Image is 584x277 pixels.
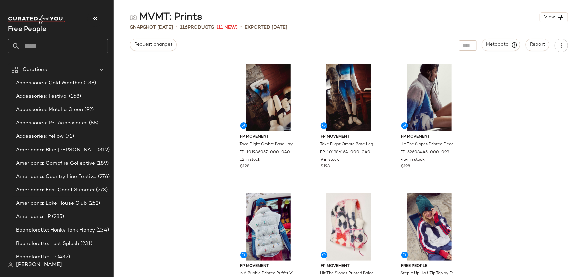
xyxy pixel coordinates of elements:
span: Accessories: Festival [16,93,68,100]
button: View [540,12,568,22]
img: svg%3e [130,14,137,21]
span: Accessories: Yellow [16,133,64,141]
p: Exported [DATE] [245,24,287,31]
span: (231) [79,240,93,248]
img: 101986057_040_a [235,64,302,131]
span: Hit The Slopes Printed Balaclava by FP Movement at Free People in [GEOGRAPHIC_DATA] [320,271,377,277]
div: MVMT: Prints [130,11,202,24]
span: (138) [83,79,96,87]
span: Current Company Name [8,26,47,33]
span: 116 [180,25,188,30]
span: (11 New) [217,24,238,31]
button: Metadata [482,39,520,51]
span: Take Flight Ombre Base Layer Top by FP Movement at Free People in Blue, Size: XS/S [240,142,296,148]
span: Americana: Country Line Festival [16,173,97,181]
button: Report [526,39,549,51]
span: 454 in stock [401,157,425,163]
span: (71) [64,133,74,141]
img: cfy_white_logo.C9jOOHJF.svg [8,15,65,24]
span: Accessories: Matcha Green [16,106,83,114]
span: Bachelorette: Last Splash [16,240,79,248]
span: FP Movement [321,134,377,140]
span: Take Flight Ombre Base Leggings by FP Movement at Free People in Blue, Size: M/L [320,142,377,148]
img: 101986164_040_a [315,64,383,131]
span: Metadata [486,42,516,48]
span: (234) [95,226,109,234]
span: (432) [56,253,70,261]
span: FP Movement [401,134,458,140]
span: Americana: Blue [PERSON_NAME] Baby [16,146,96,154]
span: Bachelorette: Honky Tonk Honey [16,226,95,234]
span: (252) [87,200,100,207]
span: $198 [321,164,330,170]
span: Americana: Campfire Collective [16,160,95,167]
span: Request changes [134,42,173,48]
span: FP Movement [240,263,297,269]
img: 102349578_011_0 [396,193,463,261]
img: 82040072_210_0 [235,193,302,261]
span: Accessories: Cold Weather [16,79,83,87]
span: FP Movement [321,263,377,269]
span: • [176,23,177,31]
span: $198 [401,164,410,170]
span: FP Movement [240,134,297,140]
span: (276) [97,173,110,181]
span: (285) [51,213,64,221]
span: (92) [83,106,94,114]
span: (312) [96,146,110,154]
span: • [240,23,242,31]
span: Americana: East Coast Summer [16,186,95,194]
span: FP-101986164-000-040 [320,150,370,156]
img: 69767499_085_b [315,193,383,261]
span: (88) [88,119,99,127]
span: Hit The Slopes Printed Fleece Jacket by FP Movement at Free People in Blue, Size: XS [401,142,457,148]
span: (168) [68,93,81,100]
span: Bachelorette: LP [16,253,56,261]
span: (273) [95,186,108,194]
span: Report [530,42,545,48]
span: Curations [23,66,47,74]
span: $128 [240,164,250,170]
span: Snapshot [DATE] [130,24,173,31]
img: svg%3e [8,262,13,268]
span: Americana: Lake House Club [16,200,87,207]
span: Free People [401,263,458,269]
img: 52608445_099_0 [396,64,463,131]
span: FP-52608445-000-099 [401,150,449,156]
span: 9 in stock [321,157,339,163]
span: Accessories: Pet Accessories [16,119,88,127]
span: View [544,15,555,20]
span: FP-101986057-000-040 [240,150,290,156]
span: (189) [95,160,109,167]
span: [PERSON_NAME] [16,261,62,269]
span: In A Bubble Printed Puffer Vest Jacket by FP Movement at Free People in White, Size: XL [240,271,296,277]
div: Products [180,24,214,31]
button: Request changes [130,39,177,51]
span: Step It Up Half Zip Top by Free People in White, Size: M [401,271,457,277]
span: Americana LP [16,213,51,221]
span: 12 in stock [240,157,261,163]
